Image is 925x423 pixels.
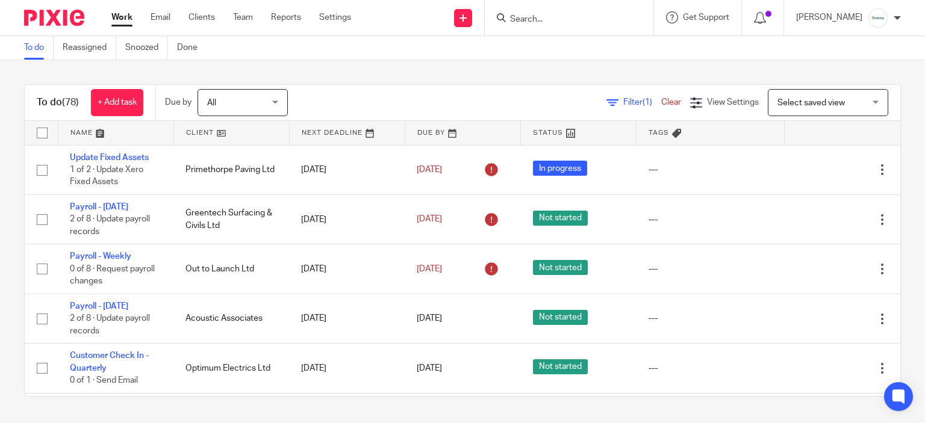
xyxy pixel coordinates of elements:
[796,11,862,23] p: [PERSON_NAME]
[70,314,150,335] span: 2 of 8 · Update payroll records
[777,99,845,107] span: Select saved view
[151,11,170,23] a: Email
[289,344,405,393] td: [DATE]
[207,99,216,107] span: All
[707,98,759,107] span: View Settings
[417,265,442,273] span: [DATE]
[24,36,54,60] a: To do
[173,145,289,194] td: Primethorpe Paving Ltd
[70,376,138,384] span: 0 of 1 · Send Email
[62,97,79,107] span: (78)
[271,11,301,23] a: Reports
[868,8,888,28] img: Infinity%20Logo%20with%20Whitespace%20.png
[533,161,587,176] span: In progress
[643,98,652,107] span: (1)
[649,129,669,136] span: Tags
[683,13,729,22] span: Get Support
[623,98,661,107] span: Filter
[70,265,155,286] span: 0 of 8 · Request payroll changes
[417,315,442,323] span: [DATE]
[70,252,131,261] a: Payroll - Weekly
[661,98,681,107] a: Clear
[70,215,150,236] span: 2 of 8 · Update payroll records
[319,11,351,23] a: Settings
[289,244,405,294] td: [DATE]
[111,11,132,23] a: Work
[533,359,588,374] span: Not started
[70,153,149,162] a: Update Fixed Assets
[289,294,405,343] td: [DATE]
[649,312,773,324] div: ---
[417,165,442,174] span: [DATE]
[125,36,168,60] a: Snoozed
[188,11,215,23] a: Clients
[173,194,289,244] td: Greentech Surfacing & Civils Ltd
[24,10,84,26] img: Pixie
[165,96,192,108] p: Due by
[37,96,79,109] h1: To do
[533,260,588,275] span: Not started
[649,362,773,374] div: ---
[417,215,442,224] span: [DATE]
[173,294,289,343] td: Acoustic Associates
[91,89,143,116] a: + Add task
[649,214,773,226] div: ---
[70,203,128,211] a: Payroll - [DATE]
[649,164,773,176] div: ---
[533,310,588,325] span: Not started
[649,263,773,275] div: ---
[289,145,405,194] td: [DATE]
[509,14,617,25] input: Search
[289,194,405,244] td: [DATE]
[70,302,128,310] a: Payroll - [DATE]
[70,165,143,187] span: 1 of 2 · Update Xero Fixed Assets
[177,36,207,60] a: Done
[233,11,253,23] a: Team
[173,244,289,294] td: Out to Launch Ltd
[417,364,442,372] span: [DATE]
[533,211,588,226] span: Not started
[173,344,289,393] td: Optimum Electrics Ltd
[70,351,149,372] a: Customer Check In - Quarterly
[63,36,116,60] a: Reassigned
